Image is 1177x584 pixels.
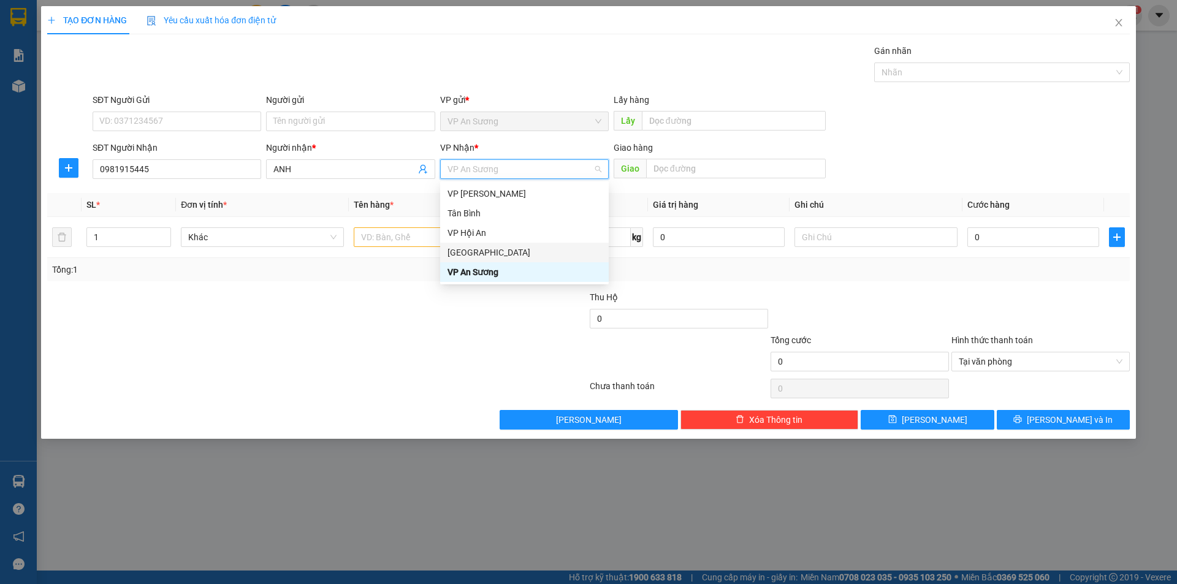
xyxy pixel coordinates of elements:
span: SL [86,200,96,210]
span: Cước hàng [967,200,1010,210]
div: [GEOGRAPHIC_DATA] [448,246,601,259]
button: deleteXóa Thông tin [680,410,859,430]
span: Giao hàng [614,143,653,153]
span: plus [47,16,56,25]
div: SĐT Người Nhận [93,141,261,154]
span: [PERSON_NAME] [902,413,967,427]
div: SĐT Người Gửi [93,93,261,107]
span: Khác [188,228,337,246]
span: delete [736,415,744,425]
span: close [1114,18,1124,28]
div: VP Hà Lam [440,184,609,203]
input: Dọc đường [646,159,826,178]
span: TẠO ĐƠN HÀNG [47,15,127,25]
span: Giao [614,159,646,178]
div: VP [PERSON_NAME] [448,187,601,200]
div: Đà Nẵng [440,243,609,262]
button: [PERSON_NAME] [500,410,678,430]
span: VP An Sương [448,112,601,131]
img: icon [147,16,156,26]
span: Thu Hộ [590,292,618,302]
button: save[PERSON_NAME] [861,410,994,430]
div: Tân Bình [440,203,609,223]
button: plus [59,158,78,178]
label: Hình thức thanh toán [951,335,1033,345]
span: Lấy [614,111,642,131]
th: Ghi chú [790,193,962,217]
span: VP An Sương [448,160,601,178]
span: plus [59,163,78,173]
span: user-add [418,164,428,174]
span: Tên hàng [354,200,394,210]
span: Tại văn phòng [959,352,1122,371]
span: [PERSON_NAME] [556,413,622,427]
span: Yêu cầu xuất hóa đơn điện tử [147,15,276,25]
span: Giá trị hàng [653,200,698,210]
button: plus [1109,227,1125,247]
span: printer [1013,415,1022,425]
div: Người nhận [266,141,435,154]
div: VP Hội An [448,226,601,240]
div: Chưa thanh toán [588,379,769,401]
div: VP gửi [440,93,609,107]
button: Close [1102,6,1136,40]
div: Người gửi [266,93,435,107]
div: VP An Sương [440,262,609,282]
div: Tân Bình [448,207,601,220]
span: Đơn vị tính [181,200,227,210]
input: Dọc đường [642,111,826,131]
span: kg [631,227,643,247]
span: Lấy hàng [614,95,649,105]
input: 0 [653,227,785,247]
label: Gán nhãn [874,46,912,56]
div: VP Hội An [440,223,609,243]
span: Xóa Thông tin [749,413,802,427]
span: save [888,415,897,425]
input: VD: Bàn, Ghế [354,227,517,247]
div: Tổng: 1 [52,263,454,276]
input: Ghi Chú [794,227,958,247]
span: VP Nhận [440,143,474,153]
span: [PERSON_NAME] và In [1027,413,1113,427]
span: plus [1110,232,1124,242]
span: Tổng cước [771,335,811,345]
button: printer[PERSON_NAME] và In [997,410,1130,430]
button: delete [52,227,72,247]
div: VP An Sương [448,265,601,279]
